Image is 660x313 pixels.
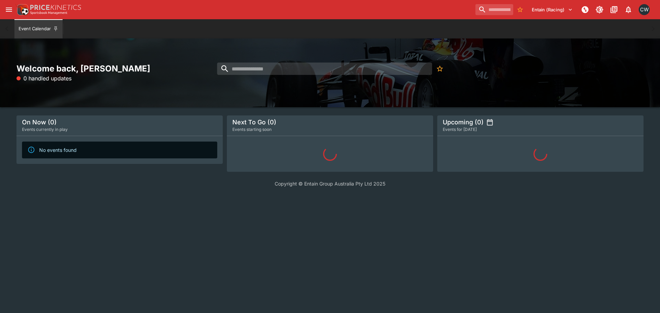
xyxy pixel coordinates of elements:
div: Clint Wallis [639,4,650,15]
div: No events found [39,144,77,156]
button: Toggle light/dark mode [593,3,606,16]
button: NOT Connected to PK [579,3,591,16]
button: Clint Wallis [637,2,652,17]
img: PriceKinetics Logo [15,3,29,16]
button: No Bookmarks [515,4,526,15]
button: Notifications [622,3,635,16]
button: Event Calendar [14,19,63,38]
img: Sportsbook Management [30,11,67,14]
button: Select Tenant [528,4,577,15]
img: PriceKinetics [30,5,81,10]
h5: On Now (0) [22,118,57,126]
button: open drawer [3,3,15,16]
p: 0 handled updates [16,74,71,82]
span: Events starting soon [232,126,272,133]
button: Documentation [608,3,620,16]
h2: Welcome back, [PERSON_NAME] [16,63,223,74]
h5: Upcoming (0) [443,118,484,126]
button: settings [486,119,493,126]
span: Events for [DATE] [443,126,477,133]
h5: Next To Go (0) [232,118,276,126]
input: search [217,63,432,75]
input: search [475,4,513,15]
button: No Bookmarks [433,63,446,75]
span: Events currently in play [22,126,68,133]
